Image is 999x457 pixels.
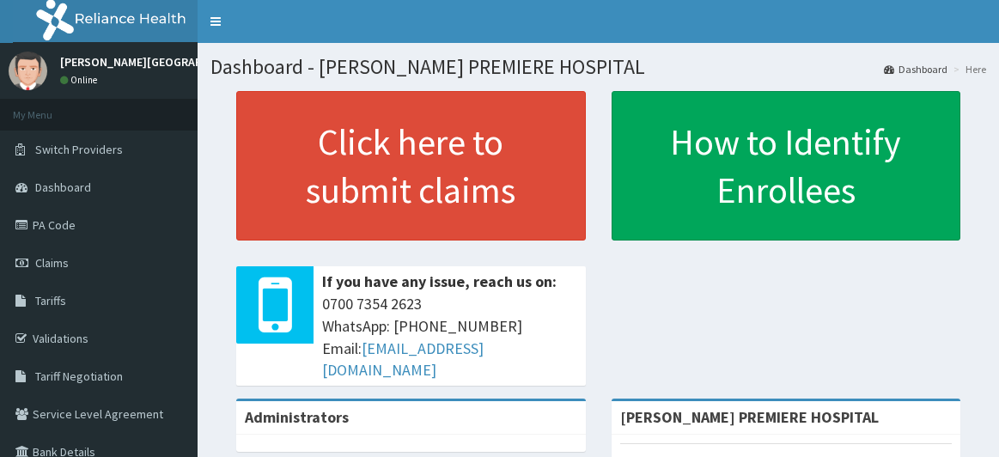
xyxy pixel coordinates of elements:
a: Dashboard [884,62,947,76]
b: Administrators [245,407,349,427]
a: Click here to submit claims [236,91,586,241]
span: Tariffs [35,293,66,308]
b: If you have any issue, reach us on: [322,271,557,291]
a: Online [60,74,101,86]
strong: [PERSON_NAME] PREMIERE HOSPITAL [620,407,879,427]
span: Claims [35,255,69,271]
span: Tariff Negotiation [35,369,123,384]
h1: Dashboard - [PERSON_NAME] PREMIERE HOSPITAL [210,56,986,78]
p: [PERSON_NAME][GEOGRAPHIC_DATA] [60,56,258,68]
a: How to Identify Enrollees [612,91,961,241]
img: User Image [9,52,47,90]
a: [EMAIL_ADDRESS][DOMAIN_NAME] [322,338,484,381]
span: Dashboard [35,180,91,195]
span: Switch Providers [35,142,123,157]
li: Here [949,62,986,76]
span: 0700 7354 2623 WhatsApp: [PHONE_NUMBER] Email: [322,293,577,381]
